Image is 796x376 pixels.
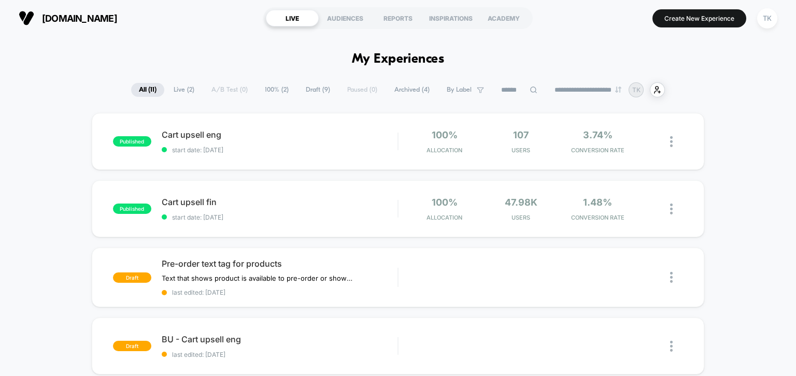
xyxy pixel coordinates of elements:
div: LIVE [266,10,319,26]
span: Draft ( 9 ) [298,83,338,97]
img: close [670,341,673,352]
span: published [113,204,151,214]
span: Cart upsell fin [162,197,398,207]
span: By Label [447,86,472,94]
div: AUDIENCES [319,10,372,26]
span: Users [485,147,557,154]
div: REPORTS [372,10,424,26]
span: published [113,136,151,147]
span: draft [113,272,151,283]
img: close [670,272,673,283]
button: Create New Experience [652,9,746,27]
div: ACADEMY [477,10,530,26]
span: CONVERSION RATE [562,147,633,154]
span: last edited: [DATE] [162,288,398,296]
div: TK [757,8,777,28]
span: 100% [432,197,458,208]
span: [DOMAIN_NAME] [42,13,117,24]
span: 3.74% [583,129,613,140]
span: 47.98k [505,197,537,208]
img: close [670,204,673,214]
button: [DOMAIN_NAME] [16,10,120,26]
p: TK [632,86,641,94]
span: 100% [432,129,458,140]
span: Users [485,214,557,221]
span: last edited: [DATE] [162,351,398,358]
span: Archived ( 4 ) [387,83,437,97]
span: 1.48% [583,197,612,208]
span: draft [113,341,151,351]
span: All ( 11 ) [131,83,164,97]
span: Text that shows product is available to pre-order or shows estimated delivery week. [162,274,354,282]
span: Live ( 2 ) [166,83,202,97]
img: end [615,86,621,93]
img: close [670,136,673,147]
span: Cart upsell eng [162,129,398,140]
span: start date: [DATE] [162,213,398,221]
span: start date: [DATE] [162,146,398,154]
span: 107 [513,129,529,140]
span: 100% ( 2 ) [257,83,296,97]
span: Pre-order text tag for products [162,258,398,269]
span: Allocation [427,214,462,221]
h1: My Experiences [352,52,445,67]
button: TK [754,8,780,29]
span: CONVERSION RATE [562,214,633,221]
div: INSPIRATIONS [424,10,477,26]
span: Allocation [427,147,462,154]
img: Visually logo [19,10,34,26]
span: BU - Cart upsell eng [162,334,398,344]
